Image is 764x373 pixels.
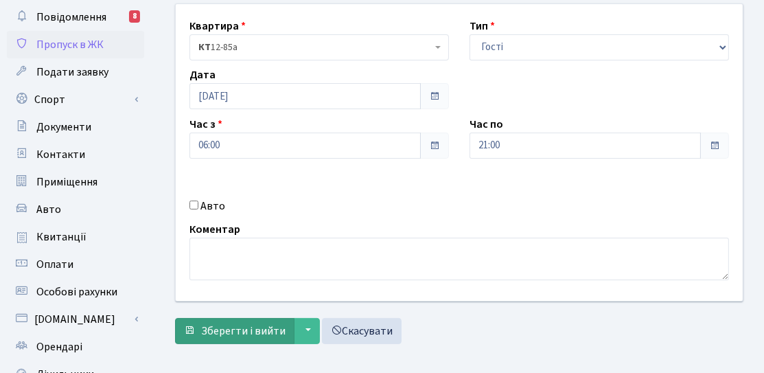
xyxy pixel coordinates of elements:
[7,168,144,196] a: Приміщення
[7,113,144,141] a: Документи
[36,65,108,80] span: Подати заявку
[189,18,246,34] label: Квартира
[189,34,449,60] span: <b>КТ</b>&nbsp;&nbsp;&nbsp;&nbsp;12-85а
[322,318,402,344] a: Скасувати
[198,41,211,54] b: КТ
[200,198,225,214] label: Авто
[7,333,144,361] a: Орендарі
[175,318,294,344] button: Зберегти і вийти
[7,58,144,86] a: Подати заявку
[36,257,73,272] span: Оплати
[7,196,144,223] a: Авто
[7,141,144,168] a: Контакти
[7,31,144,58] a: Пропуск в ЖК
[36,339,82,354] span: Орендарі
[7,223,144,251] a: Квитанції
[7,306,144,333] a: [DOMAIN_NAME]
[36,120,91,135] span: Документи
[7,3,144,31] a: Повідомлення8
[189,116,222,133] label: Час з
[36,284,117,299] span: Особові рахунки
[129,10,140,23] div: 8
[36,10,106,25] span: Повідомлення
[7,86,144,113] a: Спорт
[201,324,286,339] span: Зберегти і вийти
[36,37,104,52] span: Пропуск в ЖК
[7,278,144,306] a: Особові рахунки
[36,147,85,162] span: Контакти
[470,116,503,133] label: Час по
[36,229,86,245] span: Квитанції
[36,202,61,217] span: Авто
[470,18,495,34] label: Тип
[36,174,97,190] span: Приміщення
[189,221,240,238] label: Коментар
[189,67,216,83] label: Дата
[7,251,144,278] a: Оплати
[198,41,432,54] span: <b>КТ</b>&nbsp;&nbsp;&nbsp;&nbsp;12-85а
